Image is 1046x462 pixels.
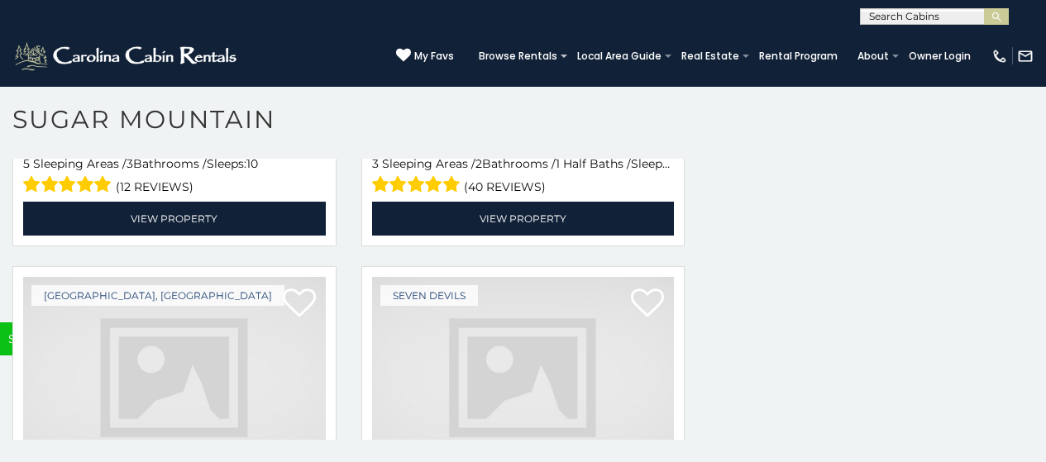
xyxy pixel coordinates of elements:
[414,49,454,64] span: My Favs
[116,176,193,198] span: (12 reviews)
[372,156,379,171] span: 3
[470,45,566,68] a: Browse Rentals
[31,285,284,306] a: [GEOGRAPHIC_DATA], [GEOGRAPHIC_DATA]
[631,287,664,321] a: Add to favorites
[23,156,30,171] span: 5
[12,40,241,73] img: White-1-2.png
[991,48,1008,64] img: phone-regular-white.png
[127,156,133,171] span: 3
[849,45,897,68] a: About
[283,287,316,321] a: Add to favorites
[23,202,326,236] a: View Property
[372,155,675,198] div: Sleeping Areas / Bathrooms / Sleeps:
[23,155,326,198] div: Sleeping Areas / Bathrooms / Sleeps:
[380,285,478,306] a: Seven Devils
[246,156,258,171] span: 10
[751,45,846,68] a: Rental Program
[556,156,631,171] span: 1 Half Baths /
[1017,48,1034,64] img: mail-regular-white.png
[464,176,546,198] span: (40 reviews)
[900,45,979,68] a: Owner Login
[673,45,747,68] a: Real Estate
[569,45,670,68] a: Local Area Guide
[372,202,675,236] a: View Property
[475,156,482,171] span: 2
[671,156,678,171] span: 8
[396,48,454,64] a: My Favs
